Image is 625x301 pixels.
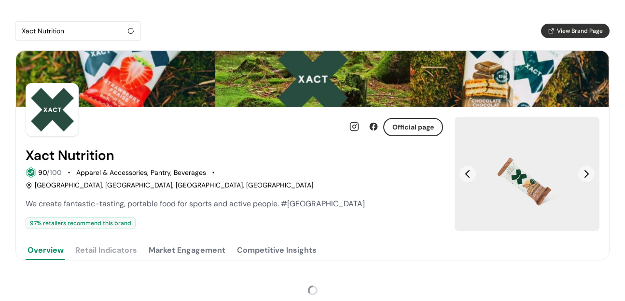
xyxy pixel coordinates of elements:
[73,241,139,260] button: Retail Indicators
[22,25,125,37] div: Xact Nutrition
[578,166,595,182] button: Next Slide
[383,118,443,136] button: Official page
[235,241,319,260] button: Competitive Insights
[455,117,599,231] img: Slide 0
[38,168,47,177] span: 90
[16,51,609,107] img: Brand cover image
[557,27,603,35] span: View Brand Page
[541,24,610,38] button: View Brand Page
[26,217,136,229] div: 97 % retailers recommend this brand
[147,241,227,260] button: Market Engagement
[455,117,599,231] div: Slide 1
[76,168,206,178] div: Apparel & Accessories, Pantry, Beverages
[26,241,66,260] button: Overview
[459,166,476,182] button: Previous Slide
[26,199,365,209] span: We create fantastic-tasting, portable food for sports and active people. #[GEOGRAPHIC_DATA]
[47,168,62,177] span: /100
[455,117,599,231] div: Carousel
[26,180,313,190] div: [GEOGRAPHIC_DATA], [GEOGRAPHIC_DATA], [GEOGRAPHIC_DATA], [GEOGRAPHIC_DATA]
[26,148,114,163] h2: Xact Nutrition
[26,83,79,136] img: Brand Photo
